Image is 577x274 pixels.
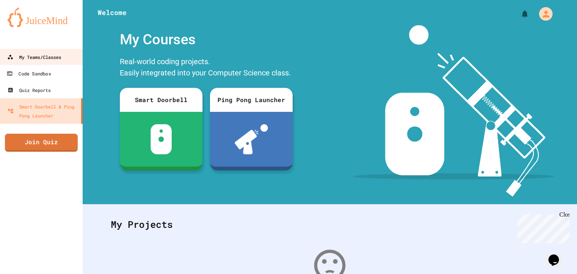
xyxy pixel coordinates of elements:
div: My Teams/Classes [7,53,61,62]
div: My Projects [103,210,556,239]
div: Code Sandbox [6,69,51,78]
img: sdb-white.svg [151,124,172,154]
img: logo-orange.svg [8,8,75,27]
div: My Notifications [506,8,531,20]
div: Ping Pong Launcher [210,88,293,112]
img: ppl-with-ball.png [235,124,268,154]
div: Smart Doorbell [120,88,202,112]
img: banner-image-my-projects.png [353,25,554,197]
div: Quiz Reports [8,86,51,95]
div: My Courses [116,25,296,54]
a: Join Quiz [5,134,78,152]
div: Real-world coding projects. Easily integrated into your Computer Science class. [116,54,296,82]
div: Chat with us now!Close [3,3,52,48]
iframe: chat widget [545,244,569,266]
div: My Account [531,5,554,23]
div: Smart Doorbell & Ping Pong Launcher [8,102,78,120]
iframe: chat widget [515,211,569,243]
